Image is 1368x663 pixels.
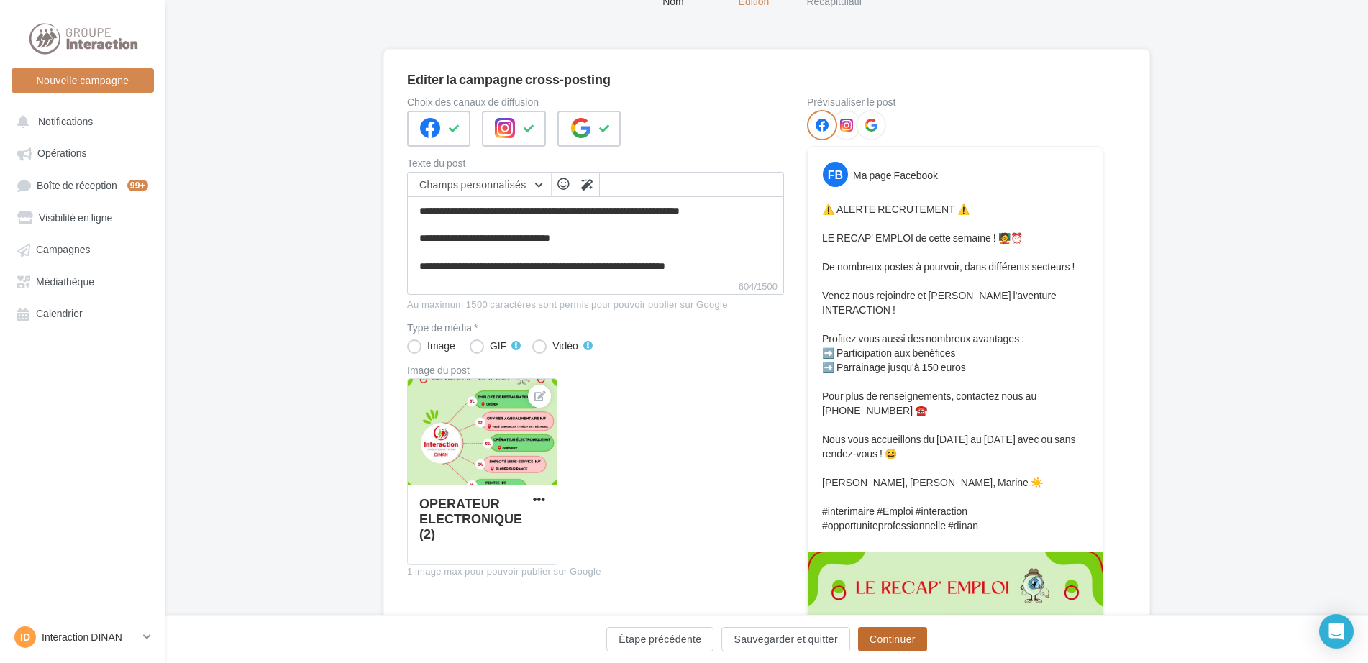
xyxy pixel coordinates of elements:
[36,275,94,288] span: Médiathèque
[9,140,157,165] a: Opérations
[39,211,112,224] span: Visibilité en ligne
[12,623,154,651] a: ID Interaction DINAN
[9,236,157,262] a: Campagnes
[552,341,578,351] div: Vidéo
[127,180,148,191] div: 99+
[407,565,784,578] div: 1 image max pour pouvoir publier sur Google
[407,158,784,168] label: Texte du post
[9,268,157,294] a: Médiathèque
[37,147,86,160] span: Opérations
[407,97,784,107] label: Choix des canaux de diffusion
[721,627,849,651] button: Sauvegarder et quitter
[1319,614,1354,649] div: Open Intercom Messenger
[419,495,522,541] div: OPERATEUR ELECTRONIQUE (2)
[36,308,83,320] span: Calendrier
[823,162,848,187] div: FB
[858,627,927,651] button: Continuer
[853,168,938,183] div: Ma page Facebook
[9,108,151,134] button: Notifications
[407,73,611,86] div: Editer la campagne cross-posting
[20,630,30,644] span: ID
[407,365,784,375] div: Image du post
[12,68,154,93] button: Nouvelle campagne
[822,202,1088,533] p: ⚠️ ALERTE RECRUTEMENT ⚠️ LE RECAP' EMPLOI de cette semaine ! 🧑‍🏫⏰ De nombreux postes à pourvoir, ...
[408,173,551,197] button: Champs personnalisés
[42,630,137,644] p: Interaction DINAN
[606,627,713,651] button: Étape précédente
[37,179,117,191] span: Boîte de réception
[407,279,784,295] label: 604/1500
[9,172,157,198] a: Boîte de réception99+
[807,97,1103,107] div: Prévisualiser le post
[490,341,506,351] div: GIF
[427,341,455,351] div: Image
[9,204,157,230] a: Visibilité en ligne
[38,115,93,127] span: Notifications
[407,323,784,333] label: Type de média *
[419,178,526,191] span: Champs personnalisés
[36,244,91,256] span: Campagnes
[407,298,784,311] div: Au maximum 1500 caractères sont permis pour pouvoir publier sur Google
[9,300,157,326] a: Calendrier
